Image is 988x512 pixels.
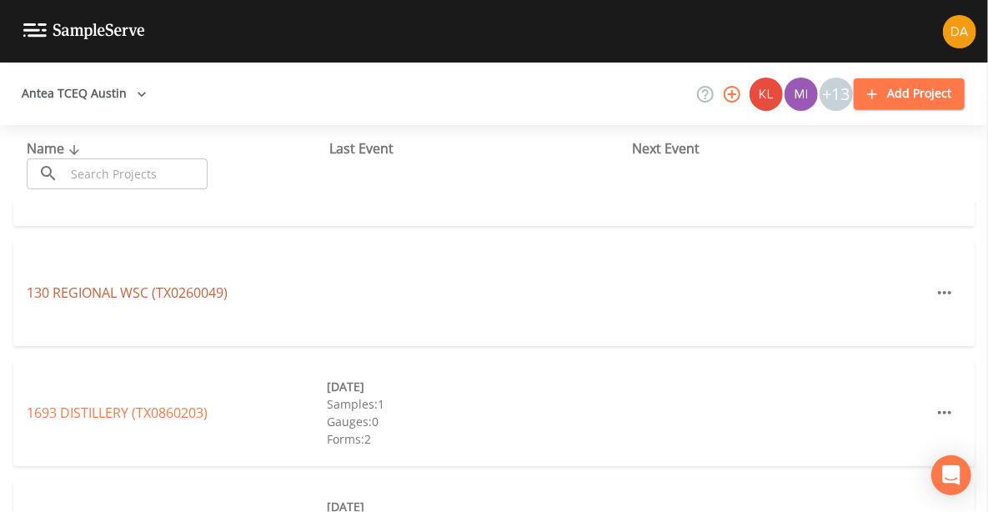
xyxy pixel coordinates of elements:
[27,404,208,422] a: 1693 DISTILLERY (TX0860203)
[785,78,818,111] img: a1ea4ff7c53760f38bef77ef7c6649bf
[327,378,627,395] div: [DATE]
[65,158,208,189] input: Search Projects
[943,15,976,48] img: a84961a0472e9debc750dd08a004988d
[15,78,153,109] button: Antea TCEQ Austin
[750,78,783,111] img: 9c4450d90d3b8045b2e5fa62e4f92659
[27,139,84,158] span: Name
[327,413,627,430] div: Gauges: 0
[854,78,965,109] button: Add Project
[329,138,632,158] div: Last Event
[23,23,145,39] img: logo
[327,395,627,413] div: Samples: 1
[27,284,228,302] a: 130 REGIONAL WSC (TX0260049)
[931,455,971,495] div: Open Intercom Messenger
[820,78,853,111] div: +13
[784,78,819,111] div: Miriaha Caddie
[632,138,935,158] div: Next Event
[327,430,627,448] div: Forms: 2
[749,78,784,111] div: Kler Teran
